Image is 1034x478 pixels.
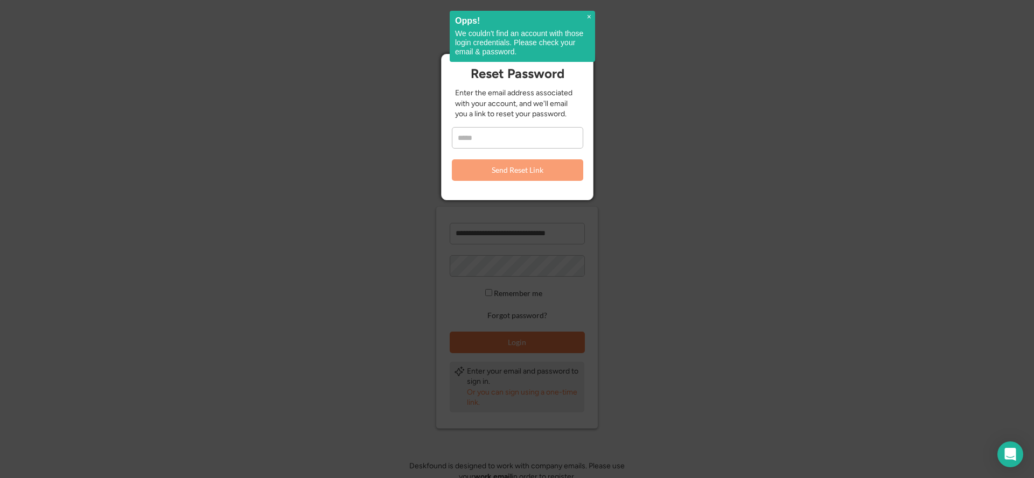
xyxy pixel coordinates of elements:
p: We couldn't find an account with those login credentials. Please check your email & password. [455,29,590,57]
span: × [587,12,591,22]
button: Send Reset Link [452,159,583,181]
h2: Opps! [455,16,590,25]
div: Reset Password [464,66,572,81]
div: Open Intercom Messenger [997,441,1023,467]
div: Enter the email address associated with your account, and we'll email you a link to reset your pa... [455,88,581,120]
